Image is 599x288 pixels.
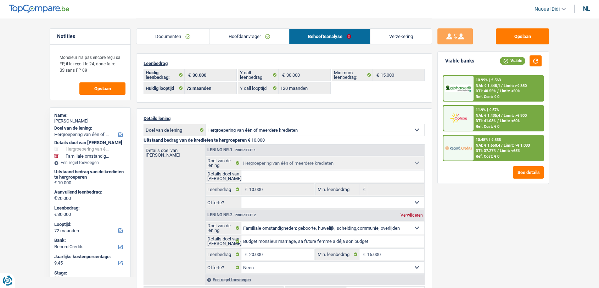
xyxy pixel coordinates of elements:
[476,83,500,88] span: NAI: € 1.448,1
[476,89,496,93] span: DTI: 40.55%
[370,29,432,44] a: Verzekering
[359,249,367,260] span: €
[206,197,241,208] label: Offerte?
[534,6,560,12] span: Naoual Didi
[206,249,241,260] label: Leenbedrag
[206,222,241,234] label: Doel van de lening
[54,238,125,243] label: Bank:
[504,143,530,148] span: Limit: >€ 1.033
[54,254,125,260] label: Jaarlijks kostenpercentage:
[500,119,520,123] span: Limit: <60%
[206,148,258,152] div: Lening nr.1
[206,235,241,247] label: Details doel van [PERSON_NAME]
[476,113,500,118] span: NAI: € 1.435,4
[500,57,525,65] div: Viable
[500,148,520,153] span: Limit: <65%
[54,125,125,131] label: Doel van de lening:
[476,154,499,159] div: Ref. Cost: € 0
[209,29,289,44] a: Hoofdaanvrager
[504,83,527,88] span: Limit: >€ 850
[54,195,57,201] span: €
[496,28,549,44] button: Opslaan
[54,222,125,227] label: Looptijd:
[445,112,471,125] img: Cofidis
[497,148,499,153] span: /
[54,270,126,276] div: Stage:
[332,69,373,81] label: Minimum leenbedrag:
[445,85,471,93] img: Alphacredit
[445,141,471,154] img: Record Credits
[476,143,500,148] span: NAI: € 1.650,4
[238,82,279,94] label: Y call looptijd
[136,29,209,44] a: Documenten
[144,61,425,66] p: Leenbedrag
[233,213,256,217] span: - Prioriteit 2
[54,140,126,146] div: Details doel van [PERSON_NAME]
[9,5,69,13] img: TopCompare Logo
[279,69,286,81] span: €
[529,3,566,15] a: Naoual Didi
[238,69,279,81] label: Y call leenbedrag
[501,143,503,148] span: /
[206,157,241,169] label: Doel van de lening
[504,113,527,118] span: Limit: >€ 800
[476,78,501,82] div: 10.99% | € 563
[476,119,496,123] span: DTI: 41.08%
[206,262,241,273] label: Offerte?
[316,184,359,195] label: Min. leenbedrag
[205,275,424,285] div: Een regel toevoegen
[144,145,205,157] label: Details doel van [PERSON_NAME]
[476,94,499,99] div: Ref. Cost: € 0
[54,180,126,186] div: € 10.000
[289,29,370,44] a: Behoefteanalyse
[206,213,258,217] div: Lening nr.2
[144,124,206,136] label: Doel van de lening
[241,249,249,260] span: €
[206,170,241,182] label: Details doel van [PERSON_NAME]
[79,82,125,95] button: Opslaan
[476,137,501,142] div: 10.45% | € 555
[497,119,499,123] span: /
[54,169,126,180] div: Uitstaand bedrag van de kredieten te hergroeperen
[144,116,425,121] p: Details lening
[57,33,123,39] h5: Notities
[248,137,265,143] span: € 10.000
[241,184,249,195] span: €
[373,69,381,81] span: €
[54,160,126,165] div: Een regel toevoegen
[500,89,520,93] span: Limit: <50%
[445,58,474,64] div: Viable banks
[185,69,192,81] span: €
[54,276,126,281] div: BS
[476,124,499,129] div: Ref. Cost: € 0
[497,89,499,93] span: /
[54,113,126,118] div: Name:
[359,184,367,195] span: €
[144,82,185,94] label: Huidig looptijd
[476,108,499,112] div: 11.9% | € 576
[398,213,424,217] div: Verwijderen
[233,148,256,152] span: - Prioriteit 1
[316,249,359,260] label: Min. leenbedrag
[54,212,57,217] span: €
[144,137,247,143] span: Uitstaand bedrag van de kredieten te hergroeperen
[206,184,241,195] label: Leenbedrag
[144,69,185,81] label: Huidig leenbedrag:
[54,118,126,124] div: [PERSON_NAME]
[583,5,590,12] div: nl
[54,205,125,211] label: Leenbedrag:
[476,148,496,153] span: DTI: 37.27%
[501,113,503,118] span: /
[54,189,125,195] label: Aanvullend leenbedrag:
[501,83,503,88] span: /
[94,86,111,91] span: Opslaan
[513,166,544,179] button: See details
